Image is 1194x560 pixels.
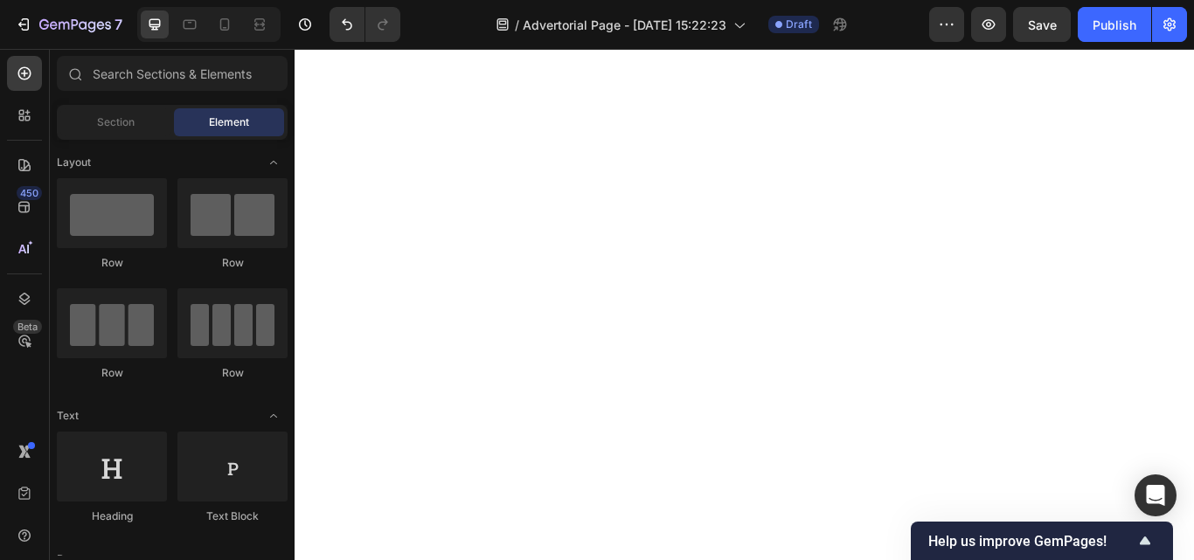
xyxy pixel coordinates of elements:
[260,402,288,430] span: Toggle open
[1078,7,1151,42] button: Publish
[177,365,288,381] div: Row
[1013,7,1071,42] button: Save
[928,530,1156,551] button: Show survey - Help us improve GemPages!
[523,16,726,34] span: Advertorial Page - [DATE] 15:22:23
[209,114,249,130] span: Element
[928,533,1135,550] span: Help us improve GemPages!
[177,508,288,524] div: Text Block
[17,186,42,200] div: 450
[57,408,79,424] span: Text
[515,16,519,34] span: /
[13,320,42,334] div: Beta
[1028,17,1057,32] span: Save
[7,7,130,42] button: 7
[330,7,400,42] div: Undo/Redo
[57,365,167,381] div: Row
[786,17,812,32] span: Draft
[57,56,288,91] input: Search Sections & Elements
[295,49,1194,560] iframe: Design area
[57,155,91,170] span: Layout
[57,508,167,524] div: Heading
[260,149,288,176] span: Toggle open
[97,114,135,130] span: Section
[115,14,122,35] p: 7
[1135,474,1177,516] div: Open Intercom Messenger
[177,255,288,271] div: Row
[57,255,167,271] div: Row
[1093,16,1136,34] div: Publish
